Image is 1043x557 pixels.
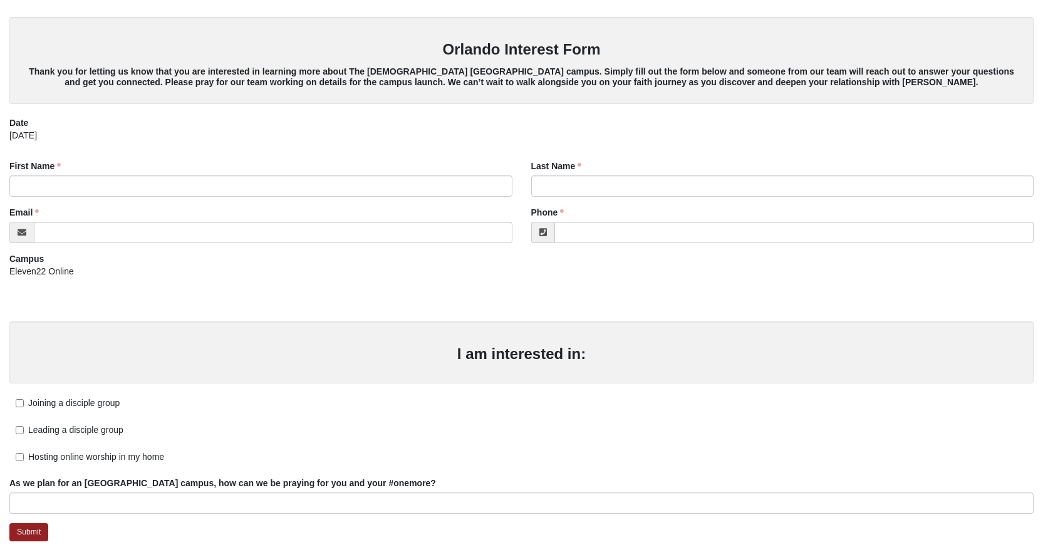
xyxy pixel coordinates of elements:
span: Leading a disciple group [28,425,123,435]
label: As we plan for an [GEOGRAPHIC_DATA] campus, how can we be praying for you and your #onemore? [9,477,436,489]
label: Phone [531,206,564,219]
div: [DATE] [9,129,1034,150]
label: Campus [9,252,44,265]
span: Joining a disciple group [28,398,120,408]
h5: Thank you for letting us know that you are interested in learning more about The [DEMOGRAPHIC_DAT... [22,66,1021,88]
label: Email [9,206,39,219]
input: Hosting online worship in my home [16,453,24,461]
a: Submit [9,523,48,541]
h3: I am interested in: [22,345,1021,363]
label: Last Name [531,160,582,172]
label: Date [9,117,28,129]
input: Leading a disciple group [16,426,24,434]
label: First Name [9,160,61,172]
div: Eleven22 Online [9,265,512,286]
h3: Orlando Interest Form [22,41,1021,59]
span: Hosting online worship in my home [28,452,164,462]
input: Joining a disciple group [16,399,24,407]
